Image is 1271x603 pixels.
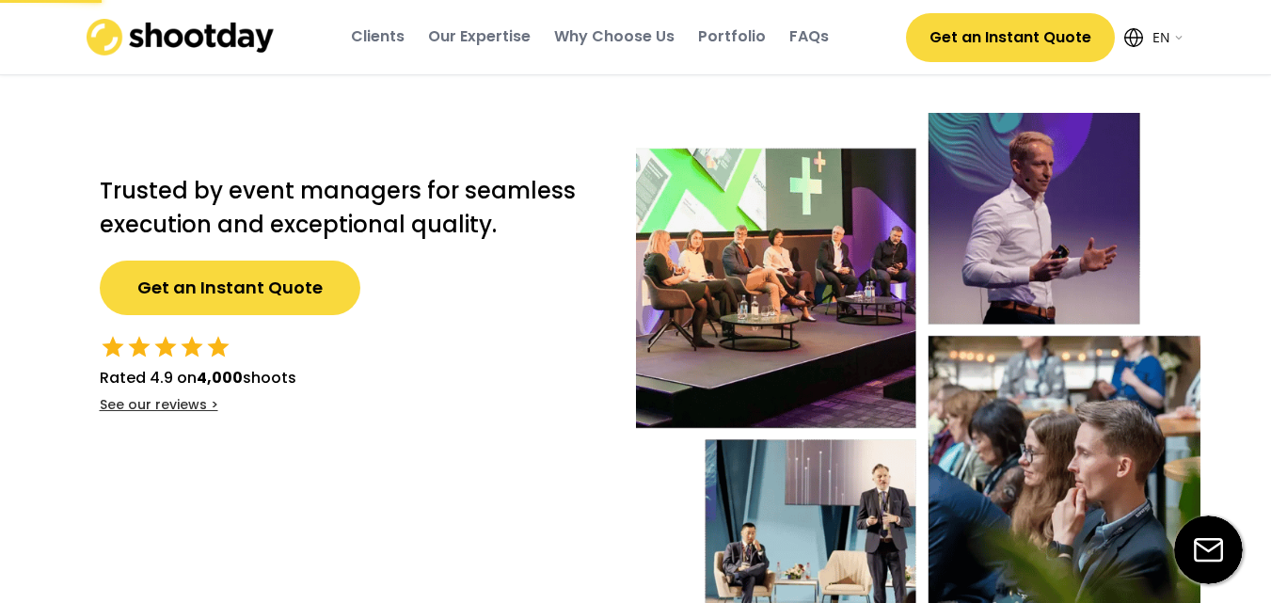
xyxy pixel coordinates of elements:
button: Get an Instant Quote [906,13,1115,62]
button: star [205,334,231,360]
div: Portfolio [698,26,766,47]
h2: Trusted by event managers for seamless execution and exceptional quality. [100,174,598,242]
button: star [152,334,179,360]
button: star [179,334,205,360]
div: Rated 4.9 on shoots [100,367,296,389]
div: Our Expertise [428,26,531,47]
div: See our reviews > [100,396,218,415]
img: Icon%20feather-globe%20%281%29.svg [1124,28,1143,47]
div: FAQs [789,26,829,47]
div: Why Choose Us [554,26,675,47]
strong: 4,000 [197,367,243,389]
div: Clients [351,26,405,47]
img: shootday_logo.png [87,19,275,56]
button: star [100,334,126,360]
button: Get an Instant Quote [100,261,360,315]
button: star [126,334,152,360]
iframe: Webchat Widget [1163,495,1247,579]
